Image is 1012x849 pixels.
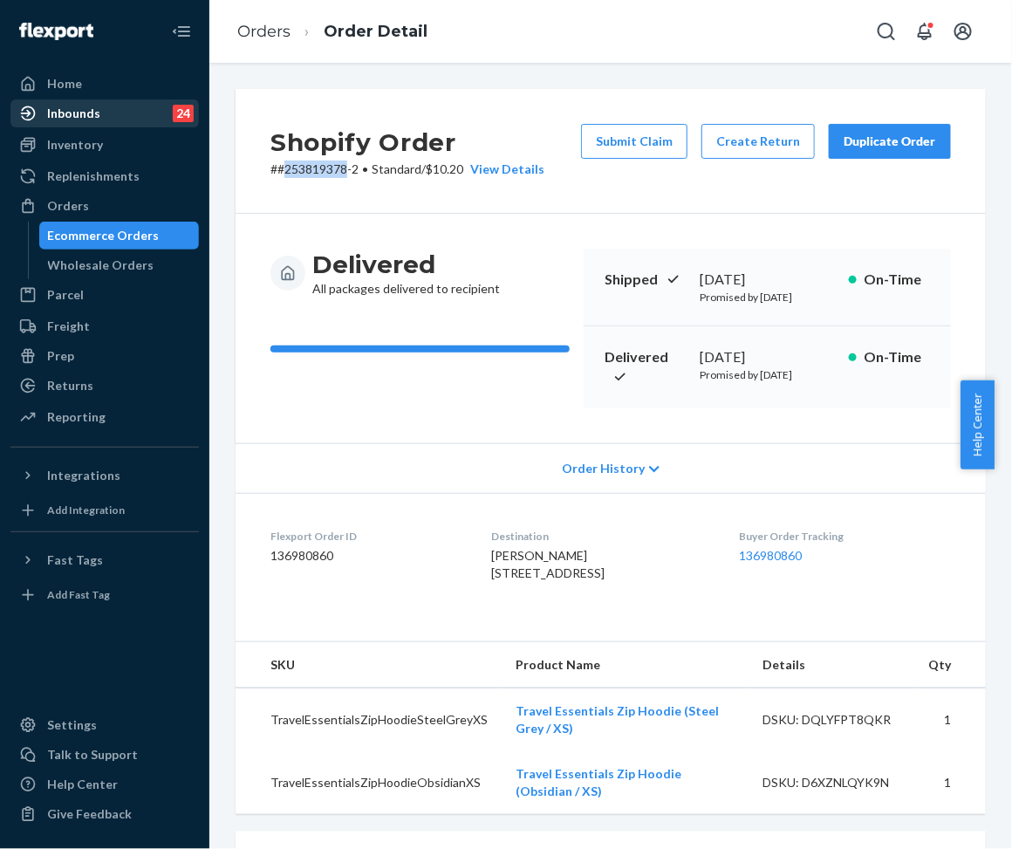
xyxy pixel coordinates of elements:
a: Talk to Support [10,741,199,769]
a: Returns [10,372,199,400]
div: Parcel [47,286,84,304]
span: Order History [562,460,645,477]
div: 24 [173,105,194,122]
a: 136980860 [740,548,803,563]
td: TravelEssentialsZipHoodieObsidianXS [236,751,502,814]
a: Add Integration [10,496,199,524]
div: All packages delivered to recipient [312,249,500,298]
button: Fast Tags [10,546,199,574]
div: [DATE] [700,347,835,367]
button: Give Feedback [10,800,199,828]
div: Orders [47,197,89,215]
img: Flexport logo [19,23,93,40]
div: Talk to Support [47,746,138,763]
dt: Flexport Order ID [270,529,463,544]
div: Inbounds [47,105,100,122]
div: Replenishments [47,168,140,185]
div: Help Center [47,776,118,793]
button: Integrations [10,462,199,490]
div: Prep [47,347,74,365]
div: Give Feedback [47,805,132,823]
a: Replenishments [10,162,199,190]
div: Integrations [47,467,120,484]
dt: Buyer Order Tracking [740,529,951,544]
button: View Details [463,161,544,178]
a: Reporting [10,403,199,431]
span: • [362,161,368,176]
a: Order Detail [324,22,427,41]
p: Promised by [DATE] [700,290,835,305]
a: Help Center [10,770,199,798]
div: Duplicate Order [844,133,936,150]
a: Orders [237,22,291,41]
a: Parcel [10,281,199,309]
button: Open account menu [946,14,981,49]
button: Create Return [701,124,815,159]
dt: Destination [491,529,711,544]
span: [PERSON_NAME] [STREET_ADDRESS] [491,548,605,580]
div: Wholesale Orders [48,257,154,274]
a: Travel Essentials Zip Hoodie (Obsidian / XS) [516,766,681,798]
a: Prep [10,342,199,370]
div: Ecommerce Orders [48,227,160,244]
button: Duplicate Order [829,124,951,159]
p: Shipped [605,270,686,290]
th: Details [749,642,914,688]
a: Inventory [10,131,199,159]
a: Wholesale Orders [39,251,200,279]
ol: breadcrumbs [223,6,441,58]
div: [DATE] [700,270,835,290]
a: Settings [10,711,199,739]
th: Product Name [502,642,749,688]
td: 1 [914,688,986,751]
th: SKU [236,642,502,688]
div: Add Fast Tag [47,587,110,602]
button: Submit Claim [581,124,687,159]
h3: Delivered [312,249,500,280]
dd: 136980860 [270,547,463,565]
button: Open notifications [907,14,942,49]
p: Promised by [DATE] [700,367,835,382]
button: Close Navigation [164,14,199,49]
p: Delivered [605,347,686,387]
p: # #253819378-2 / $10.20 [270,161,544,178]
span: Standard [372,161,421,176]
div: Inventory [47,136,103,154]
a: Inbounds24 [10,99,199,127]
td: 1 [914,751,986,814]
div: Settings [47,716,97,734]
a: Ecommerce Orders [39,222,200,250]
div: Returns [47,377,93,394]
button: Open Search Box [869,14,904,49]
div: Freight [47,318,90,335]
a: Add Fast Tag [10,581,199,609]
div: Fast Tags [47,551,103,569]
td: TravelEssentialsZipHoodieSteelGreyXS [236,688,502,751]
h2: Shopify Order [270,124,544,161]
a: Orders [10,192,199,220]
th: Qty [914,642,986,688]
a: Travel Essentials Zip Hoodie (Steel Grey / XS) [516,703,719,736]
div: DSKU: DQLYFPT8QKR [763,711,900,729]
p: On-Time [864,347,930,367]
div: Home [47,75,82,92]
div: Reporting [47,408,106,426]
button: Help Center [961,380,995,469]
a: Freight [10,312,199,340]
a: Home [10,70,199,98]
p: On-Time [864,270,930,290]
div: Add Integration [47,503,125,517]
